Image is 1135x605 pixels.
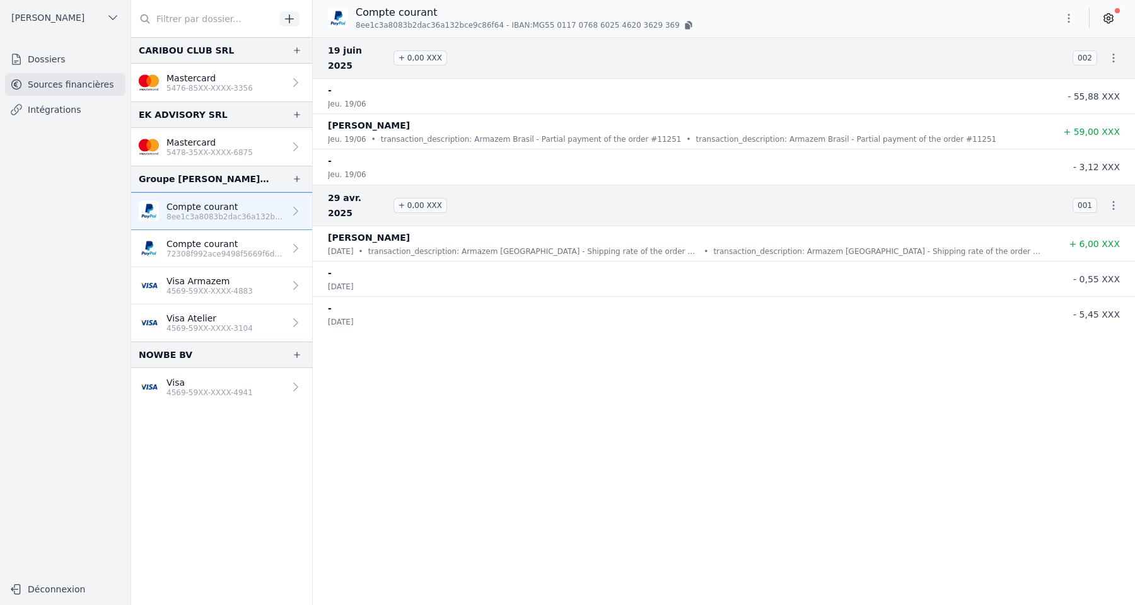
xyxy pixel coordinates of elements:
[1073,162,1120,172] span: - 3,12 XXX
[371,133,376,146] div: •
[166,83,253,93] p: 5476-85XX-XXXX-3356
[166,238,284,250] p: Compte courant
[328,83,332,98] p: -
[696,133,997,146] p: transaction_description: Armazem Brasil - Partial payment of the order #11251
[328,265,332,280] p: -
[166,147,253,158] p: 5478-35XX-XXXX-6875
[704,245,708,258] div: •
[166,136,253,149] p: Mastercard
[131,192,312,230] a: Compte courant 8ee1c3a8083b2dac36a132bce9c86f64
[393,50,447,66] span: + 0,00 XXX
[359,245,363,258] div: •
[131,8,275,30] input: Filtrer par dossier...
[328,316,354,328] p: [DATE]
[139,137,159,157] img: imageedit_2_6530439554.png
[166,388,253,398] p: 4569-59XX-XXXX-4941
[328,230,410,245] p: [PERSON_NAME]
[139,107,228,122] div: EK ADVISORY SRL
[166,275,253,287] p: Visa Armazem
[328,190,388,221] span: 29 avr. 2025
[1064,127,1120,137] span: + 59,00 XXX
[5,73,125,96] a: Sources financières
[1073,309,1120,320] span: - 5,45 XXX
[166,286,253,296] p: 4569-59XX-XXXX-4883
[328,118,410,133] p: [PERSON_NAME]
[686,133,690,146] div: •
[139,275,159,296] img: visa.png
[166,323,253,333] p: 4569-59XX-XXXX-3104
[166,200,284,213] p: Compte courant
[131,64,312,101] a: Mastercard 5476-85XX-XXXX-3356
[139,313,159,333] img: visa.png
[328,280,354,293] p: [DATE]
[713,245,1044,258] p: transaction_description: Armazem [GEOGRAPHIC_DATA] - Shipping rate of the order #10686
[166,376,253,389] p: Visa
[328,168,366,181] p: jeu. 19/06
[356,20,504,30] span: 8ee1c3a8083b2dac36a132bce9c86f64
[139,171,272,187] div: Groupe [PERSON_NAME] & [PERSON_NAME] VOF
[328,98,366,110] p: jeu. 19/06
[506,20,509,30] span: -
[5,48,125,71] a: Dossiers
[139,238,159,258] img: PAYPAL_PPLXLULL.png
[328,43,388,73] span: 19 juin 2025
[1068,91,1120,101] span: - 55,88 XXX
[5,98,125,121] a: Intégrations
[139,201,159,221] img: PAYPAL_PPLXLULL.png
[1069,239,1120,249] span: + 6,00 XXX
[139,347,192,362] div: NOWBE BV
[511,20,679,30] span: IBAN: MG55 0117 0768 6025 4620 3629 369
[166,312,253,325] p: Visa Atelier
[139,72,159,93] img: imageedit_2_6530439554.png
[356,5,695,20] p: Compte courant
[166,212,284,222] p: 8ee1c3a8083b2dac36a132bce9c86f64
[139,43,234,58] div: CARIBOU CLUB SRL
[131,267,312,304] a: Visa Armazem 4569-59XX-XXXX-4883
[139,377,159,397] img: visa.png
[328,245,354,258] p: [DATE]
[1073,274,1120,284] span: - 0,55 XXX
[5,579,125,599] button: Déconnexion
[131,128,312,166] a: Mastercard 5478-35XX-XXXX-6875
[166,249,284,259] p: 72308f992ace9498f5669f6d86153607
[328,133,366,146] p: jeu. 19/06
[328,8,348,28] img: PAYPAL_PPLXLULL.png
[131,304,312,342] a: Visa Atelier 4569-59XX-XXXX-3104
[11,11,84,24] span: [PERSON_NAME]
[368,245,699,258] p: transaction_description: Armazem [GEOGRAPHIC_DATA] - Shipping rate of the order #10686
[328,301,332,316] p: -
[381,133,682,146] p: transaction_description: Armazem Brasil - Partial payment of the order #11251
[328,153,332,168] p: -
[1073,50,1097,66] span: 002
[131,368,312,406] a: Visa 4569-59XX-XXXX-4941
[166,72,253,84] p: Mastercard
[131,230,312,267] a: Compte courant 72308f992ace9498f5669f6d86153607
[393,198,447,213] span: + 0,00 XXX
[1073,198,1097,213] span: 001
[5,8,125,28] button: [PERSON_NAME]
